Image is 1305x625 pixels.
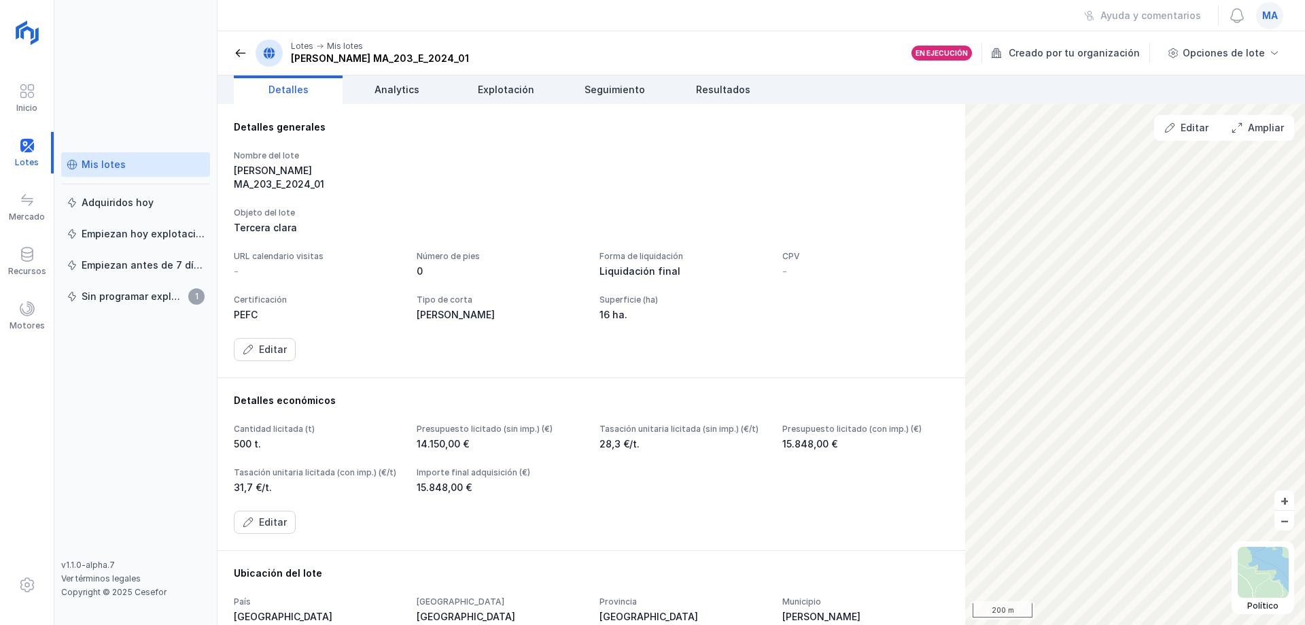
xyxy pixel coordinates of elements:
div: 14.150,00 € [417,437,583,451]
div: Forma de liquidación [599,251,766,262]
div: Lotes [291,41,313,52]
button: + [1274,490,1294,510]
button: Editar [234,338,296,361]
a: Detalles [234,75,343,104]
div: [GEOGRAPHIC_DATA] [417,610,583,624]
button: Ampliar [1223,116,1293,139]
div: Editar [259,516,287,529]
a: Empiezan antes de 7 días [61,253,210,277]
div: Copyright © 2025 Cesefor [61,587,210,598]
div: Recursos [8,266,46,277]
div: [GEOGRAPHIC_DATA] [234,610,400,624]
button: Ayuda y comentarios [1075,4,1210,27]
div: [PERSON_NAME] MA_203_E_2024_01 [291,52,469,65]
div: Tipo de corta [417,294,583,305]
div: Número de pies [417,251,583,262]
div: Tasación unitaria licitada (sin imp.) (€/t) [599,424,766,435]
div: Sin programar explotación [82,290,184,303]
div: Provincia [599,596,766,607]
div: Ayuda y comentarios [1100,9,1201,22]
a: Empiezan hoy explotación [61,222,210,246]
span: Explotación [478,83,534,97]
div: Liquidación final [599,265,766,278]
div: - [782,265,787,278]
div: Objeto del lote [234,207,949,218]
div: Detalles generales [234,120,949,134]
a: Mis lotes [61,152,210,177]
div: 15.848,00 € [782,437,949,451]
div: Editar [1181,121,1208,135]
div: 15.848,00 € [417,481,583,494]
div: [PERSON_NAME] [782,610,949,624]
div: Opciones de lote [1183,46,1265,60]
div: URL calendario visitas [234,251,400,262]
div: Mercado [9,212,45,222]
div: Importe final adquisición (€) [417,467,583,478]
div: v1.1.0-alpha.7 [61,560,210,571]
div: Mis lotes [82,158,126,171]
a: Explotación [451,75,560,104]
div: [PERSON_NAME] [417,308,583,322]
div: CPV [782,251,949,262]
div: PEFC [234,308,400,322]
div: [GEOGRAPHIC_DATA] [417,596,583,607]
a: Seguimiento [560,75,669,104]
span: Detalles [268,83,309,97]
a: Ver términos legales [61,573,141,584]
img: logoRight.svg [10,16,44,50]
span: Analytics [375,83,419,97]
a: Resultados [669,75,778,104]
span: 1 [188,288,205,305]
div: [PERSON_NAME] MA_203_E_2024_01 [234,164,400,191]
div: Detalles económicos [234,394,949,407]
div: Ampliar [1248,121,1284,135]
div: Adquiridos hoy [82,196,154,209]
div: 0 [417,265,583,278]
div: País [234,596,400,607]
div: [GEOGRAPHIC_DATA] [599,610,766,624]
div: Certificación [234,294,400,305]
div: Político [1238,601,1289,611]
span: Resultados [696,83,750,97]
div: Cantidad licitada (t) [234,424,400,435]
div: 31,7 €/t. [234,481,400,494]
button: Editar [234,511,296,534]
button: Editar [1155,116,1217,139]
div: Tercera clara [234,221,949,235]
div: Tasación unitaria licitada (con imp.) (€/t) [234,467,400,478]
div: Empiezan antes de 7 días [82,258,205,272]
div: Mis lotes [327,41,363,52]
div: En ejecución [916,48,968,58]
a: Analytics [343,75,451,104]
a: Sin programar explotación1 [61,284,210,309]
div: Editar [259,343,287,356]
div: Creado por tu organización [991,43,1152,63]
img: political.webp [1238,547,1289,598]
div: Presupuesto licitado (con imp.) (€) [782,424,949,435]
div: Superficie (ha) [599,294,766,305]
div: 28,3 €/t. [599,437,766,451]
span: ma [1262,9,1278,22]
div: Inicio [16,103,37,114]
div: Presupuesto licitado (sin imp.) (€) [417,424,583,435]
div: Empiezan hoy explotación [82,227,205,241]
div: 500 t. [234,437,400,451]
span: Seguimiento [585,83,645,97]
div: Nombre del lote [234,150,400,161]
a: Adquiridos hoy [61,190,210,215]
div: Motores [10,320,45,331]
div: 16 ha. [599,308,766,322]
div: Ubicación del lote [234,567,949,580]
div: Municipio [782,596,949,607]
div: - [234,265,239,278]
button: – [1274,511,1294,530]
